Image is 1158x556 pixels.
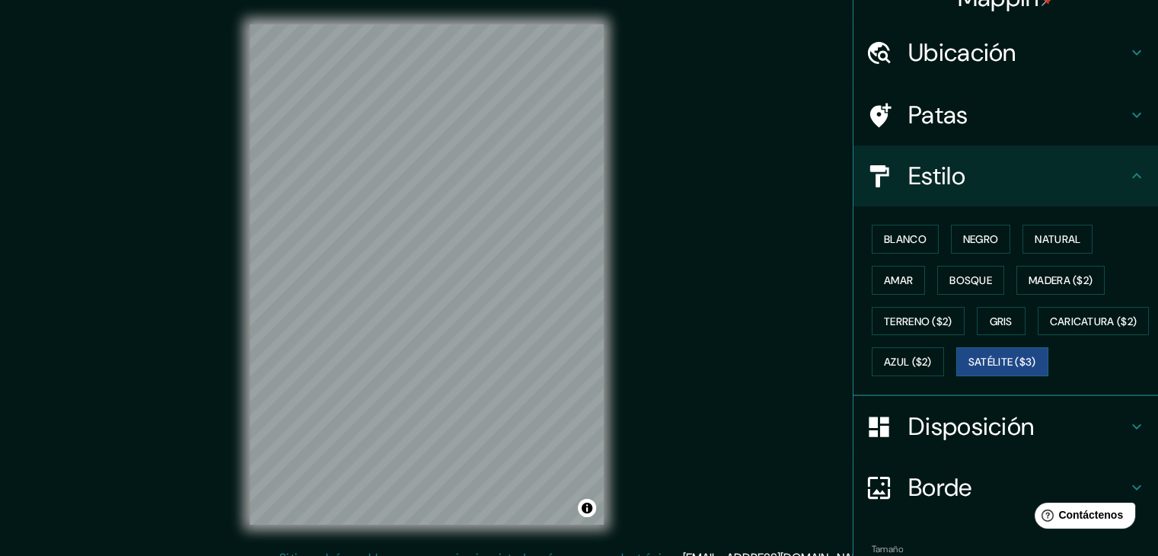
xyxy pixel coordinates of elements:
font: Azul ($2) [884,356,932,369]
button: Bosque [937,266,1004,295]
button: Natural [1022,225,1093,254]
font: Negro [963,232,999,246]
font: Estilo [908,160,965,192]
canvas: Mapa [250,24,604,525]
font: Tamaño [872,543,903,555]
button: Madera ($2) [1016,266,1105,295]
font: Natural [1035,232,1080,246]
button: Satélite ($3) [956,347,1048,376]
div: Disposición [853,396,1158,457]
div: Estilo [853,145,1158,206]
font: Disposición [908,411,1034,443]
div: Patas [853,85,1158,145]
button: Caricatura ($2) [1038,307,1150,336]
font: Terreno ($2) [884,315,952,328]
font: Blanco [884,232,927,246]
button: Amar [872,266,925,295]
iframe: Lanzador de widgets de ayuda [1022,497,1141,539]
font: Gris [990,315,1013,328]
button: Gris [977,307,1026,336]
button: Negro [951,225,1011,254]
button: Blanco [872,225,939,254]
button: Azul ($2) [872,347,944,376]
font: Satélite ($3) [968,356,1036,369]
font: Ubicación [908,37,1016,69]
font: Bosque [949,273,992,287]
font: Caricatura ($2) [1050,315,1137,328]
button: Activar o desactivar atribución [578,499,596,517]
font: Borde [908,471,972,503]
font: Amar [884,273,913,287]
button: Terreno ($2) [872,307,965,336]
font: Madera ($2) [1029,273,1093,287]
font: Patas [908,99,968,131]
div: Borde [853,457,1158,518]
div: Ubicación [853,22,1158,83]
